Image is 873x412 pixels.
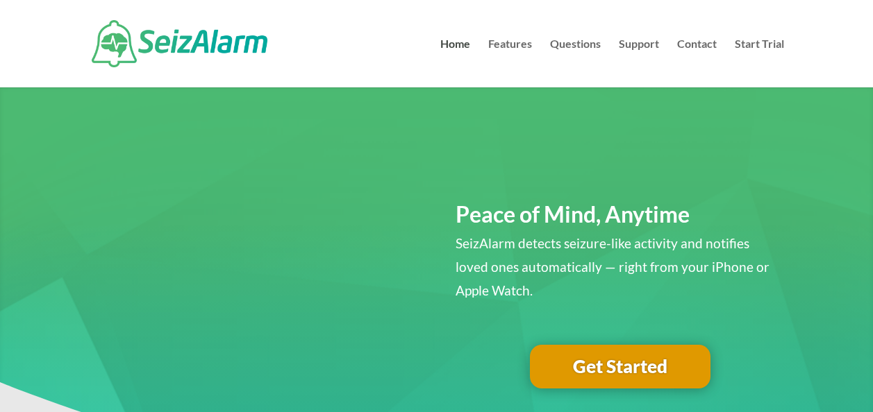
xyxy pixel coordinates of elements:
[456,200,690,228] span: Peace of Mind, Anytime
[619,39,659,87] a: Support
[92,20,267,67] img: SeizAlarm
[677,39,717,87] a: Contact
[530,345,710,389] a: Get Started
[488,39,532,87] a: Features
[550,39,601,87] a: Questions
[440,39,470,87] a: Home
[735,39,784,87] a: Start Trial
[456,235,770,298] span: SeizAlarm detects seizure-like activity and notifies loved ones automatically — right from your i...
